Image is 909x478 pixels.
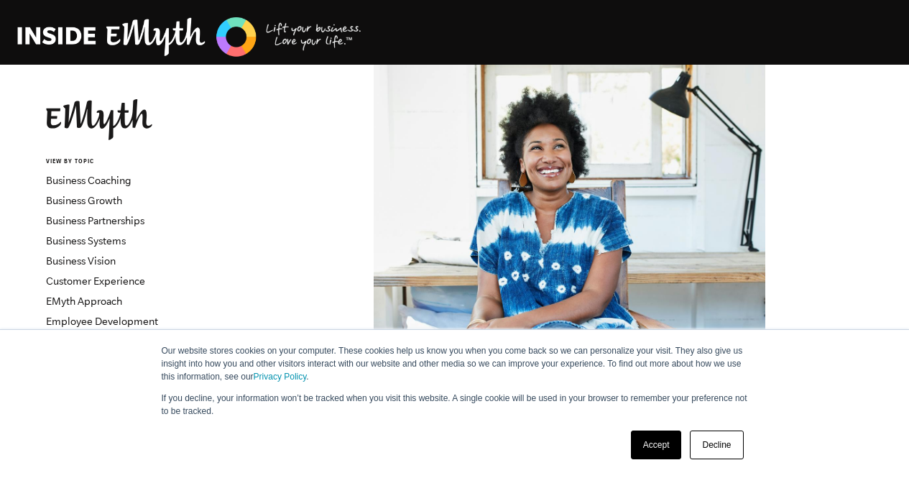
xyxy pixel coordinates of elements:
[690,431,743,459] a: Decline
[46,316,158,327] a: Employee Development
[254,372,307,382] a: Privacy Policy
[46,295,122,307] a: EMyth Approach
[162,392,748,418] p: If you decline, your information won’t be tracked when you visit this website. A single cookie wi...
[46,275,145,287] a: Customer Experience
[17,15,362,59] img: EMyth Business Coaching
[46,215,144,226] a: Business Partnerships
[46,255,116,267] a: Business Vision
[162,344,748,383] p: Our website stores cookies on your computer. These cookies help us know you when you come back so...
[46,175,131,186] a: Business Coaching
[46,235,126,247] a: Business Systems
[46,195,122,206] a: Business Growth
[46,157,219,167] h6: VIEW BY TOPIC
[46,99,152,140] img: EMyth
[631,431,682,459] a: Accept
